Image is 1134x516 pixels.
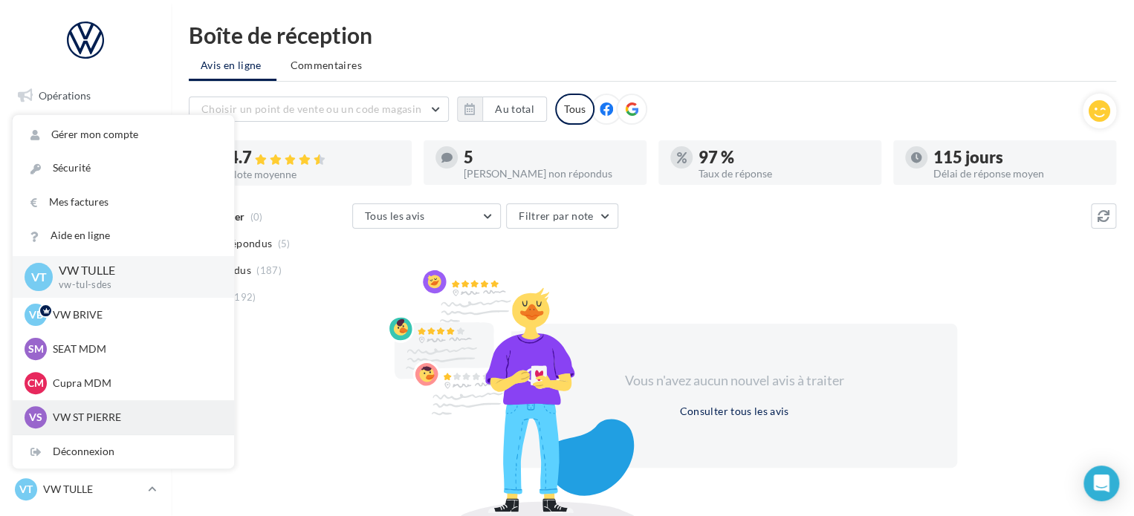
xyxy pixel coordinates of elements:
a: Visibilité en ligne [9,155,162,186]
a: Médiathèque [9,266,162,297]
div: Note moyenne [229,169,400,180]
span: Tous les avis [365,209,425,222]
span: VT [19,482,33,497]
a: Boîte de réception [9,117,162,149]
div: Délai de réponse moyen [933,169,1104,179]
p: Cupra MDM [53,376,216,391]
button: Au total [457,97,547,122]
div: 115 jours [933,149,1104,166]
span: Choisir un point de vente ou un code magasin [201,102,421,115]
div: 97 % [699,149,869,166]
a: Campagnes [9,192,162,223]
p: VW TULLE [43,482,142,497]
span: (192) [231,291,256,303]
a: Mes factures [13,186,234,219]
div: Vous n'avez aucun nouvel avis à traiter [606,371,862,391]
div: [PERSON_NAME] non répondus [464,169,635,179]
div: Boîte de réception [189,24,1116,46]
button: Au total [482,97,547,122]
span: (187) [256,264,282,276]
span: Commentaires [291,58,362,73]
a: Sécurité [13,151,234,185]
div: Tous [555,94,594,125]
p: vw-tul-sdes [59,278,210,292]
div: 5 [464,149,635,166]
a: Calendrier [9,303,162,334]
span: (5) [278,238,291,249]
span: CM [27,376,44,391]
a: Campagnes DataOnDemand [9,389,162,433]
div: 4.7 [229,149,400,166]
button: Consulter tous les avis [673,402,794,420]
button: Choisir un point de vente ou un code magasin [189,97,449,122]
span: Non répondus [203,236,272,251]
span: VT [31,268,47,285]
a: VT VW TULLE [12,475,159,503]
div: Taux de réponse [699,169,869,179]
button: Tous les avis [352,203,501,229]
span: Opérations [39,89,91,102]
div: Déconnexion [13,435,234,468]
a: Contacts [9,229,162,261]
span: SM [28,342,44,356]
p: VW BRIVE [53,307,216,322]
p: VW ST PIERRE [53,410,216,425]
button: Filtrer par note [506,203,618,229]
span: VB [29,307,43,322]
div: Open Intercom Messenger [1083,466,1119,501]
p: VW TULLE [59,262,210,279]
a: Aide en ligne [13,219,234,252]
a: Opérations [9,80,162,111]
span: VS [29,410,42,425]
a: PLV et print personnalisable [9,340,162,384]
p: SEAT MDM [53,342,216,356]
a: Gérer mon compte [13,118,234,151]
